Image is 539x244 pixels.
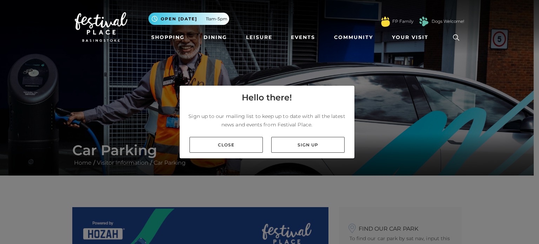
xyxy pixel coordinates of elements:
[242,91,292,104] h4: Hello there!
[392,34,428,41] span: Your Visit
[288,31,318,44] a: Events
[243,31,275,44] a: Leisure
[201,31,230,44] a: Dining
[206,16,227,22] span: 11am-5pm
[189,137,263,153] a: Close
[389,31,435,44] a: Your Visit
[271,137,345,153] a: Sign up
[331,31,376,44] a: Community
[432,18,464,25] a: Dogs Welcome!
[148,31,187,44] a: Shopping
[185,112,349,129] p: Sign up to our mailing list to keep up to date with all the latest news and events from Festival ...
[75,12,127,42] img: Festival Place Logo
[161,16,197,22] span: Open [DATE]
[392,18,413,25] a: FP Family
[148,13,229,25] button: Open [DATE] 11am-5pm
